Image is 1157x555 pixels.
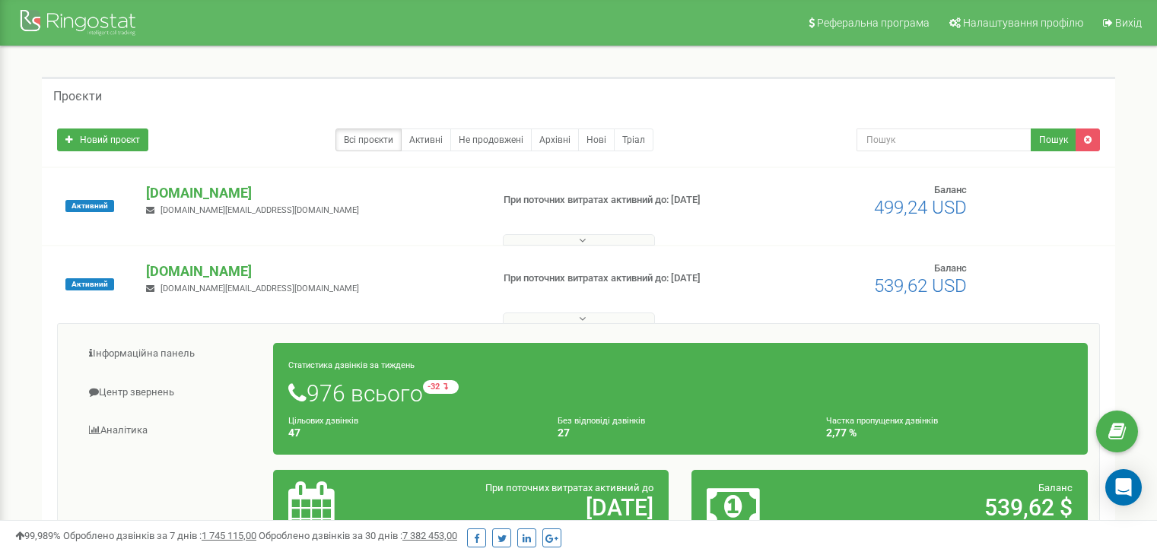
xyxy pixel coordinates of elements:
span: Активний [65,278,114,290]
span: Баланс [1038,482,1073,493]
p: При поточних витратах активний до: [DATE] [504,271,747,286]
a: Всі проєкти [335,128,402,151]
span: Налаштування профілю [963,17,1083,29]
small: Цільових дзвінків [288,416,358,426]
span: 99,989% [15,530,61,541]
a: Новий проєкт [57,128,148,151]
u: 1 745 115,00 [202,530,256,541]
h1: 976 всього [288,380,1073,406]
a: Центр звернень [69,374,274,411]
small: -32 [423,380,459,394]
small: Без відповіді дзвінків [558,416,645,426]
h5: Проєкти [53,90,102,103]
h4: 2,77 % [826,427,1073,439]
span: При поточних витратах активний до [485,482,653,493]
a: Не продовжені [450,128,532,151]
small: Частка пропущених дзвінків [826,416,938,426]
input: Пошук [857,128,1031,151]
span: Активний [65,200,114,212]
h4: 27 [558,427,804,439]
span: [DOMAIN_NAME][EMAIL_ADDRESS][DOMAIN_NAME] [161,284,359,293]
span: Оброблено дзвінків за 30 днів : [259,530,457,541]
h4: 47 [288,427,535,439]
h2: 539,62 $ [837,495,1073,520]
span: Баланс [934,262,967,274]
span: [DOMAIN_NAME][EMAIL_ADDRESS][DOMAIN_NAME] [161,205,359,215]
h2: [DATE] [418,495,653,520]
div: Open Intercom Messenger [1105,469,1142,506]
a: Інформаційна панель [69,335,274,373]
span: 539,62 USD [874,275,967,297]
a: Тріал [614,128,653,151]
a: Архівні [531,128,579,151]
small: Статистика дзвінків за тиждень [288,360,415,370]
span: Баланс [934,184,967,195]
u: 7 382 453,00 [402,530,457,541]
span: Реферальна програма [817,17,930,29]
a: Аналiтика [69,412,274,449]
p: [DOMAIN_NAME] [146,183,478,203]
span: Вихід [1115,17,1142,29]
span: 499,24 USD [874,197,967,218]
span: Оброблено дзвінків за 7 днів : [63,530,256,541]
button: Пошук [1031,128,1076,151]
a: Нові [578,128,615,151]
a: Активні [401,128,451,151]
p: При поточних витратах активний до: [DATE] [504,193,747,208]
p: [DOMAIN_NAME] [146,262,478,281]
